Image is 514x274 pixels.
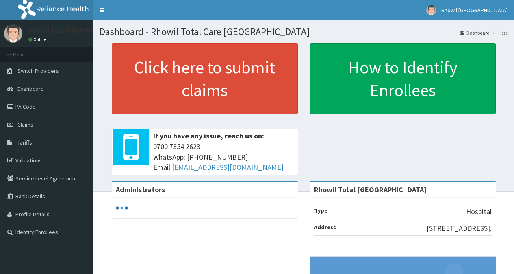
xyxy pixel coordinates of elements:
span: Dashboard [17,85,44,92]
b: Address [314,224,336,231]
span: 0700 7354 2623 WhatsApp: [PHONE_NUMBER] Email: [153,141,294,173]
a: [EMAIL_ADDRESS][DOMAIN_NAME] [172,162,284,172]
b: If you have any issue, reach us on: [153,131,264,140]
img: User Image [426,5,436,15]
img: User Image [4,24,22,43]
li: Here [490,29,508,36]
p: Hospital [466,206,492,217]
p: Rhowil [GEOGRAPHIC_DATA] [28,26,118,34]
h1: Dashboard - Rhowil Total Care [GEOGRAPHIC_DATA] [100,26,508,37]
svg: audio-loading [116,202,128,214]
b: Administrators [116,185,165,194]
p: [STREET_ADDRESS]. [427,223,492,234]
span: Claims [17,121,33,128]
span: Rhowil [GEOGRAPHIC_DATA] [441,7,508,14]
a: How to Identify Enrollees [310,43,496,114]
span: Tariffs [17,139,32,146]
b: Type [314,207,327,214]
a: Click here to submit claims [112,43,298,114]
span: Switch Providers [17,67,59,75]
a: Online [28,37,48,42]
strong: Rhowil Total [GEOGRAPHIC_DATA] [314,185,427,194]
a: Dashboard [460,29,490,36]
